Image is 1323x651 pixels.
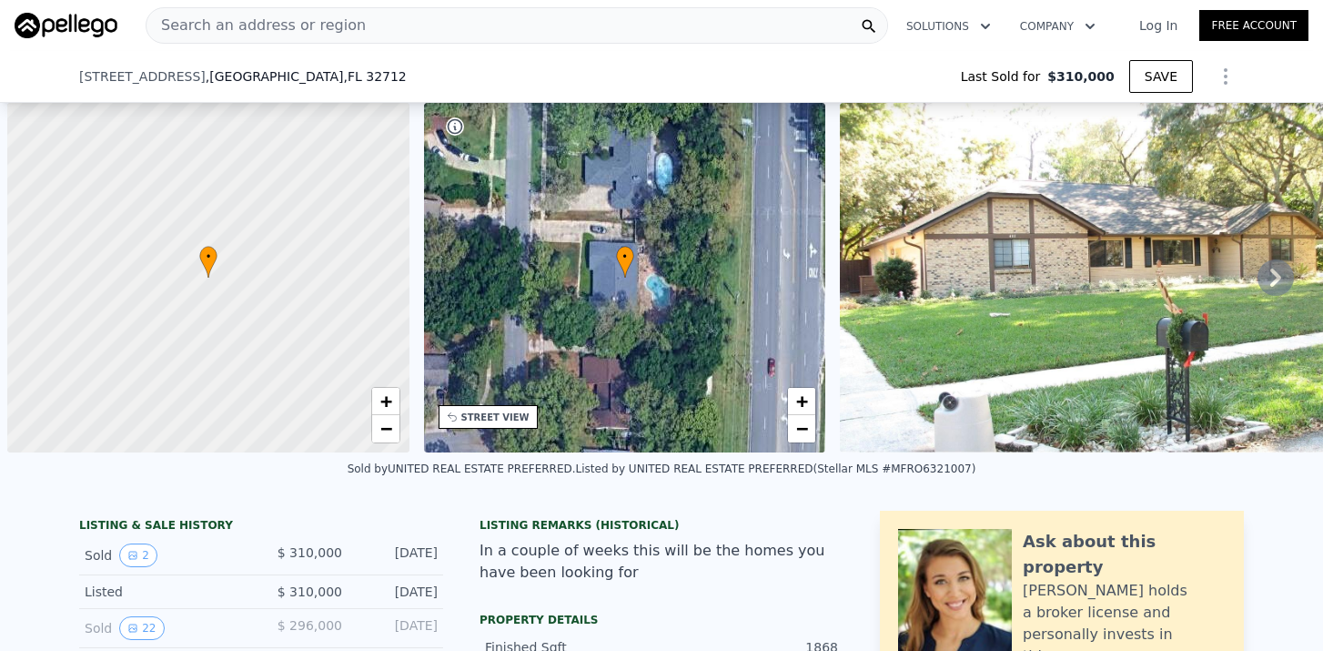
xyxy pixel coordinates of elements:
[15,13,117,38] img: Pellego
[372,415,399,442] a: Zoom out
[85,583,247,601] div: Listed
[146,15,366,36] span: Search an address or region
[343,69,406,84] span: , FL 32712
[357,616,438,640] div: [DATE]
[348,463,576,475] div: Sold by UNITED REAL ESTATE PREFERRED .
[616,249,634,265] span: •
[1005,10,1110,43] button: Company
[1117,16,1199,35] a: Log In
[788,415,815,442] a: Zoom out
[788,388,815,415] a: Zoom in
[1023,529,1226,580] div: Ask about this property
[480,613,843,627] div: Property details
[1047,67,1115,86] span: $310,000
[379,417,391,440] span: −
[357,583,438,601] div: [DATE]
[480,540,843,584] div: In a couple of weeks this will be the homes you have been looking for
[278,618,342,633] span: $ 296,000
[357,544,438,567] div: [DATE]
[79,518,443,536] div: LISTING & SALE HISTORY
[796,417,808,440] span: −
[206,67,407,86] span: , [GEOGRAPHIC_DATA]
[278,545,342,560] span: $ 310,000
[119,616,164,640] button: View historical data
[79,67,206,86] span: [STREET_ADDRESS]
[199,249,217,265] span: •
[379,390,391,412] span: +
[85,616,247,640] div: Sold
[278,585,342,599] span: $ 310,000
[796,390,808,412] span: +
[119,544,157,567] button: View historical data
[480,518,843,533] div: Listing Remarks (Historical)
[576,463,976,475] div: Listed by UNITED REAL ESTATE PREFERRED (Stellar MLS #MFRO6321007)
[372,388,399,415] a: Zoom in
[1129,60,1193,93] button: SAVE
[892,10,1005,43] button: Solutions
[616,246,634,278] div: •
[961,67,1048,86] span: Last Sold for
[199,246,217,278] div: •
[461,411,530,424] div: STREET VIEW
[1207,58,1244,95] button: Show Options
[85,544,247,567] div: Sold
[1199,10,1308,41] a: Free Account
